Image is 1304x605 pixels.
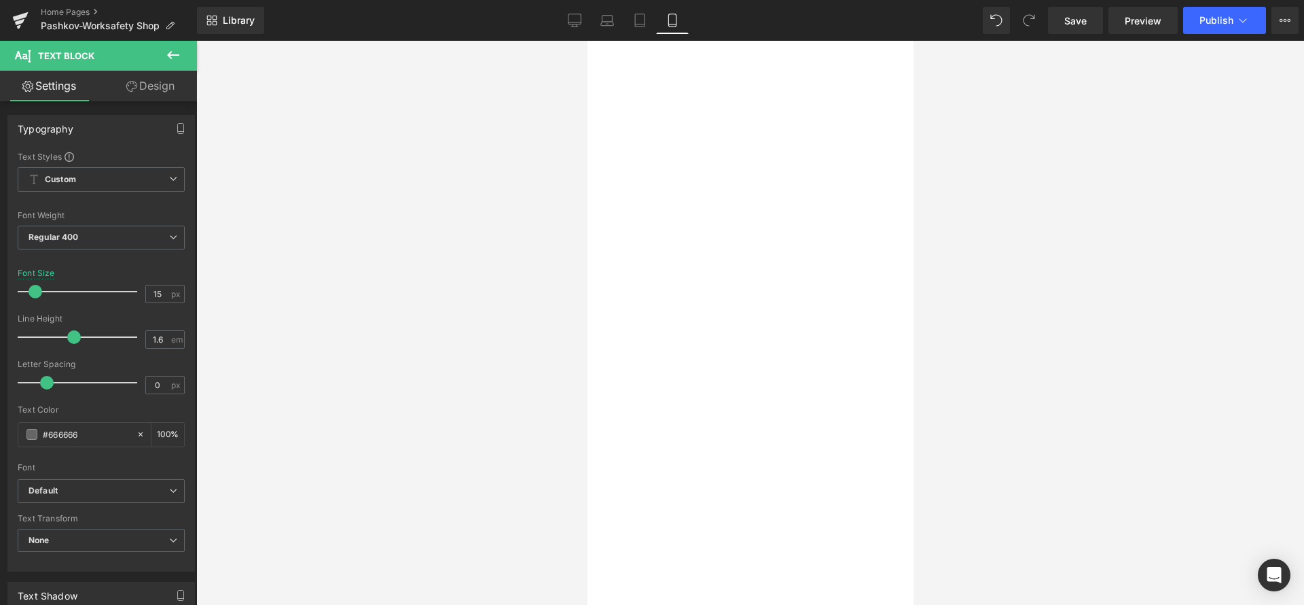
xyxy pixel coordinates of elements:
a: Design [101,71,200,101]
a: Home Pages [41,7,197,18]
div: Text Transform [18,514,185,523]
span: px [171,290,183,298]
button: Publish [1183,7,1266,34]
span: Publish [1199,15,1233,26]
span: Text Block [38,50,94,61]
a: Mobile [656,7,689,34]
a: New Library [197,7,264,34]
div: Open Intercom Messenger [1258,559,1290,591]
a: Desktop [558,7,591,34]
div: Text Styles [18,151,185,162]
button: More [1271,7,1299,34]
span: px [171,381,183,390]
b: Regular 400 [29,232,79,242]
button: Undo [983,7,1010,34]
a: Laptop [591,7,623,34]
a: Tablet [623,7,656,34]
i: Default [29,485,58,497]
div: Letter Spacing [18,360,185,369]
b: Custom [45,174,76,186]
b: None [29,535,50,545]
span: em [171,335,183,344]
span: Save [1064,14,1087,28]
div: Line Height [18,314,185,324]
div: Typography [18,116,73,135]
span: Pashkov-Worksafety Shop [41,20,160,31]
div: Font Weight [18,211,185,220]
div: Font Size [18,269,55,278]
input: Color [43,427,130,442]
div: Font [18,463,185,472]
a: Preview [1108,7,1178,34]
span: Preview [1125,14,1161,28]
div: % [151,423,184,447]
div: Text Shadow [18,583,77,602]
button: Redo [1015,7,1043,34]
span: Library [223,14,255,27]
div: Text Color [18,405,185,415]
